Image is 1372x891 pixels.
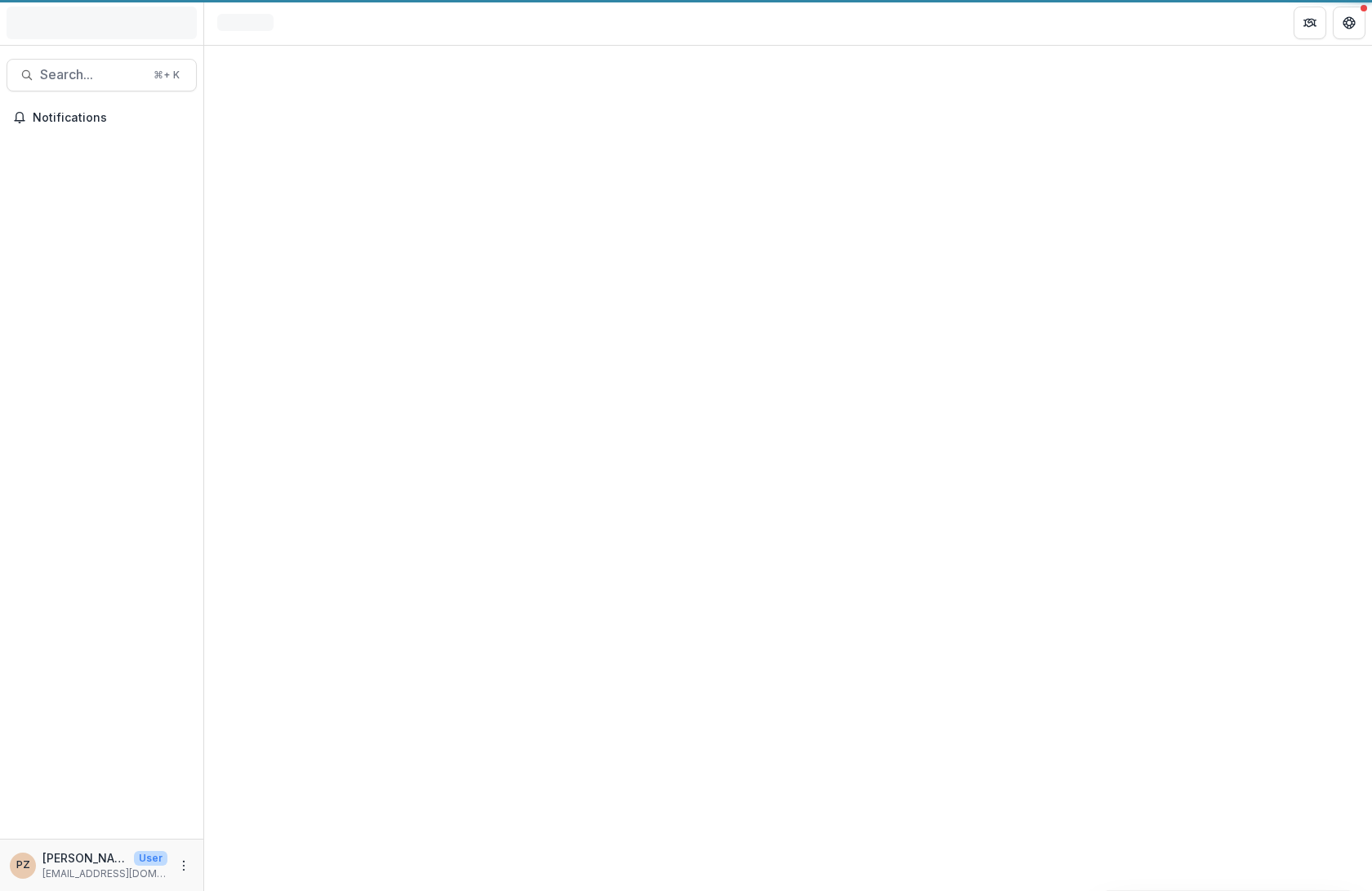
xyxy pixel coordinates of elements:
button: Notifications [7,105,197,131]
div: Priscilla Zamora [16,860,30,871]
p: User [134,851,167,866]
button: Get Help [1333,7,1365,39]
button: More [174,856,194,875]
p: [EMAIL_ADDRESS][DOMAIN_NAME] [42,866,167,881]
span: Notifications [33,111,190,125]
button: Partners [1294,7,1326,39]
span: Search... [40,67,144,82]
p: [PERSON_NAME] [42,849,127,866]
nav: breadcrumb [211,11,280,34]
div: ⌘ + K [150,66,183,84]
button: Search... [7,59,197,91]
